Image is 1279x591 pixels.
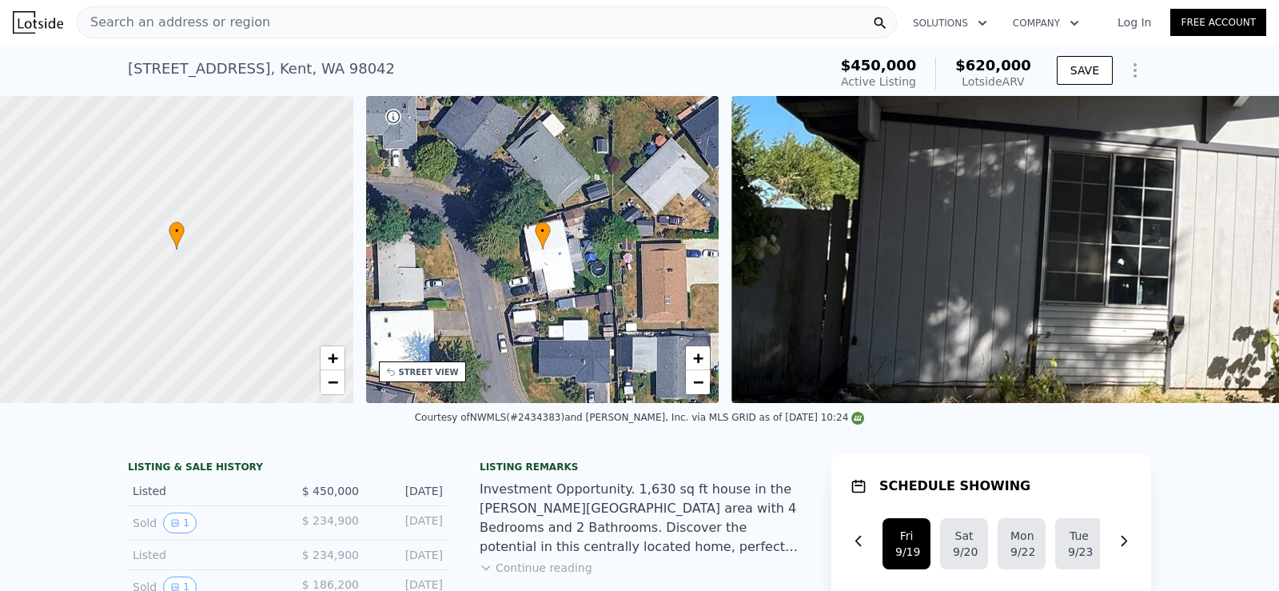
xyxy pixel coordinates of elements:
[1098,14,1170,30] a: Log In
[1170,9,1266,36] a: Free Account
[851,412,864,425] img: NWMLS Logo
[1010,528,1033,544] div: Mon
[415,412,865,423] div: Courtesy of NWMLS (#2434383) and [PERSON_NAME], Inc. via MLS GRID as of [DATE] 10:24
[955,74,1031,90] div: Lotside ARV
[998,518,1046,569] button: Mon9/22
[895,544,918,560] div: 9/19
[327,372,337,392] span: −
[1010,544,1033,560] div: 9/22
[480,461,799,473] div: Listing remarks
[879,477,1030,496] h1: SCHEDULE SHOWING
[895,528,918,544] div: Fri
[13,11,63,34] img: Lotside
[1068,528,1090,544] div: Tue
[693,372,703,392] span: −
[841,57,917,74] span: $450,000
[953,528,975,544] div: Sat
[128,58,395,80] div: [STREET_ADDRESS] , Kent , WA 98042
[686,346,710,370] a: Zoom in
[686,370,710,394] a: Zoom out
[133,483,275,499] div: Listed
[128,461,448,477] div: LISTING & SALE HISTORY
[78,13,270,32] span: Search an address or region
[321,346,345,370] a: Zoom in
[480,480,799,557] div: Investment Opportunity. 1,630 sq ft house in the [PERSON_NAME][GEOGRAPHIC_DATA] area with 4 Bedro...
[953,544,975,560] div: 9/20
[955,57,1031,74] span: $620,000
[535,224,551,238] span: •
[1119,54,1151,86] button: Show Options
[900,9,1000,38] button: Solutions
[163,513,197,533] button: View historical data
[693,348,703,368] span: +
[169,222,185,250] div: •
[302,485,359,497] span: $ 450,000
[302,549,359,561] span: $ 234,900
[372,513,443,533] div: [DATE]
[1068,544,1090,560] div: 9/23
[133,547,275,563] div: Listed
[302,514,359,527] span: $ 234,900
[1057,56,1113,85] button: SAVE
[372,547,443,563] div: [DATE]
[302,578,359,591] span: $ 186,200
[321,370,345,394] a: Zoom out
[535,222,551,250] div: •
[940,518,988,569] button: Sat9/20
[133,513,275,533] div: Sold
[841,75,916,88] span: Active Listing
[1000,9,1092,38] button: Company
[883,518,930,569] button: Fri9/19
[372,483,443,499] div: [DATE]
[327,348,337,368] span: +
[399,366,459,378] div: STREET VIEW
[169,224,185,238] span: •
[480,560,592,576] button: Continue reading
[1055,518,1103,569] button: Tue9/23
